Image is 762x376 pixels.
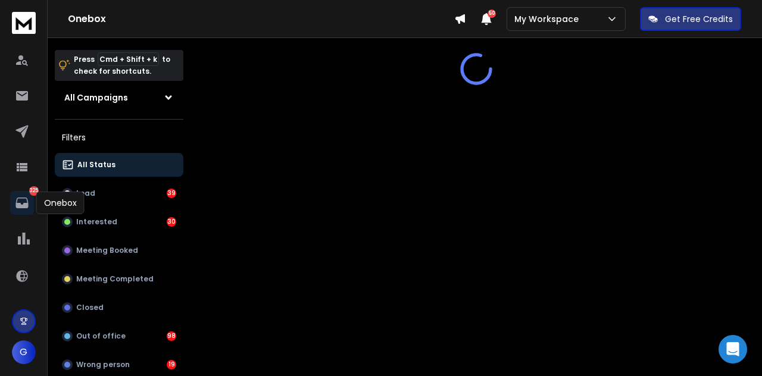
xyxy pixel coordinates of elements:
h1: Onebox [68,12,454,26]
a: 325 [10,191,34,215]
button: Get Free Credits [640,7,741,31]
img: logo [12,12,36,34]
p: Get Free Credits [665,13,733,25]
p: 325 [29,186,39,196]
h3: Filters [55,129,183,146]
span: Cmd + Shift + k [98,52,159,66]
div: Onebox [36,192,85,214]
h1: All Campaigns [64,92,128,104]
button: Meeting Booked [55,239,183,262]
p: Press to check for shortcuts. [74,54,170,77]
button: Out of office98 [55,324,183,348]
button: G [12,340,36,364]
div: 30 [167,217,176,227]
p: Interested [76,217,117,227]
button: Interested30 [55,210,183,234]
button: Closed [55,296,183,319]
p: Meeting Completed [76,274,154,284]
p: Closed [76,303,104,312]
button: All Status [55,153,183,177]
div: 98 [167,331,176,341]
p: All Status [77,160,115,170]
p: Lead [76,189,95,198]
p: Meeting Booked [76,246,138,255]
p: Wrong person [76,360,130,369]
div: 39 [167,189,176,198]
button: Meeting Completed [55,267,183,291]
span: 50 [488,10,496,18]
p: Out of office [76,331,126,341]
p: My Workspace [514,13,583,25]
div: Open Intercom Messenger [719,335,747,364]
div: 19 [167,360,176,369]
button: All Campaigns [55,86,183,109]
button: Lead39 [55,181,183,205]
